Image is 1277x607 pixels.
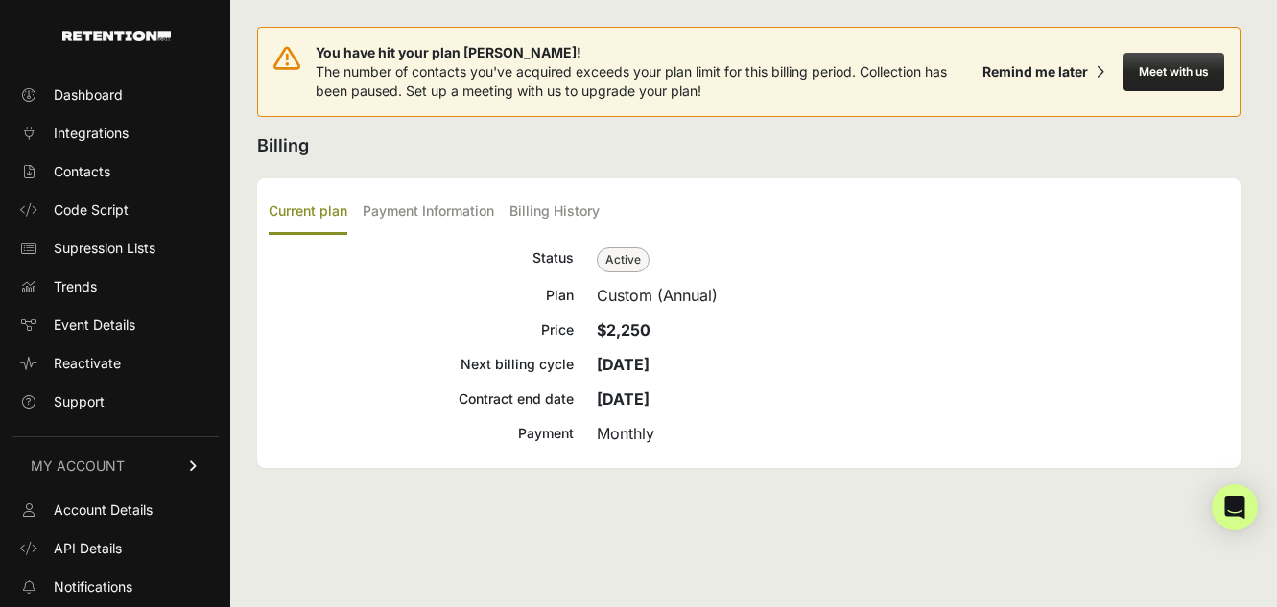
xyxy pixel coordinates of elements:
a: MY ACCOUNT [12,436,219,495]
a: Supression Lists [12,233,219,264]
a: Contacts [12,156,219,187]
div: Status [269,246,574,272]
span: MY ACCOUNT [31,456,125,476]
a: Notifications [12,572,219,602]
a: Dashboard [12,80,219,110]
span: Integrations [54,124,129,143]
span: Dashboard [54,85,123,105]
a: Trends [12,271,219,302]
span: Account Details [54,501,153,520]
label: Payment Information [363,190,494,235]
strong: $2,250 [597,320,650,339]
span: Trends [54,277,97,296]
a: API Details [12,533,219,564]
label: Billing History [509,190,600,235]
a: Support [12,386,219,417]
button: Meet with us [1123,53,1224,91]
div: Payment [269,422,574,445]
span: API Details [54,539,122,558]
strong: [DATE] [597,355,650,374]
span: Active [597,247,650,272]
span: Supression Lists [54,239,155,258]
a: Account Details [12,495,219,525]
span: The number of contacts you've acquired exceeds your plan limit for this billing period. Collectio... [316,63,947,99]
div: Contract end date [269,387,574,410]
img: Retention.com [62,31,171,41]
span: Contacts [54,162,110,181]
span: Support [54,392,105,411]
span: Code Script [54,200,129,220]
a: Reactivate [12,348,219,379]
button: Remind me later [975,55,1112,89]
div: Open Intercom Messenger [1212,484,1258,530]
a: Code Script [12,195,219,225]
div: Monthly [597,422,1229,445]
div: Price [269,318,574,341]
span: Reactivate [54,354,121,373]
span: You have hit your plan [PERSON_NAME]! [316,43,975,62]
strong: [DATE] [597,389,650,409]
div: Custom (Annual) [597,284,1229,307]
span: Event Details [54,315,135,335]
span: Notifications [54,577,132,596]
h2: Billing [257,132,1241,159]
div: Plan [269,284,574,307]
div: Next billing cycle [269,353,574,376]
label: Current plan [269,190,347,235]
a: Event Details [12,310,219,340]
a: Integrations [12,118,219,149]
div: Remind me later [982,62,1088,82]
